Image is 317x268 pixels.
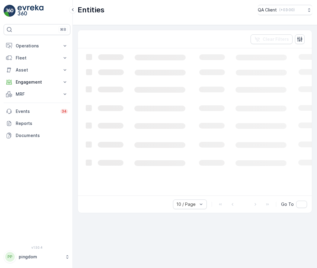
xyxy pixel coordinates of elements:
[4,5,16,17] img: logo
[16,120,68,126] p: Reports
[251,34,293,44] button: Clear Filters
[4,250,70,263] button: PPpingdom
[263,36,289,42] p: Clear Filters
[16,55,58,61] p: Fleet
[4,105,70,117] a: Events34
[78,5,104,15] p: Entities
[4,64,70,76] button: Asset
[258,7,277,13] p: QA Client
[4,117,70,129] a: Reports
[18,5,43,17] img: logo_light-DOdMpM7g.png
[4,52,70,64] button: Fleet
[19,254,62,260] p: pingdom
[4,129,70,142] a: Documents
[4,40,70,52] button: Operations
[16,67,58,73] p: Asset
[4,76,70,88] button: Engagement
[16,132,68,139] p: Documents
[4,246,70,249] span: v 1.50.4
[16,79,58,85] p: Engagement
[281,201,294,207] span: Go To
[16,91,58,97] p: MRF
[16,43,58,49] p: Operations
[5,252,15,262] div: PP
[60,27,66,32] p: ⌘B
[258,5,312,15] button: QA Client(+03:00)
[4,88,70,100] button: MRF
[62,109,67,114] p: 34
[279,8,295,12] p: ( +03:00 )
[16,108,57,114] p: Events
